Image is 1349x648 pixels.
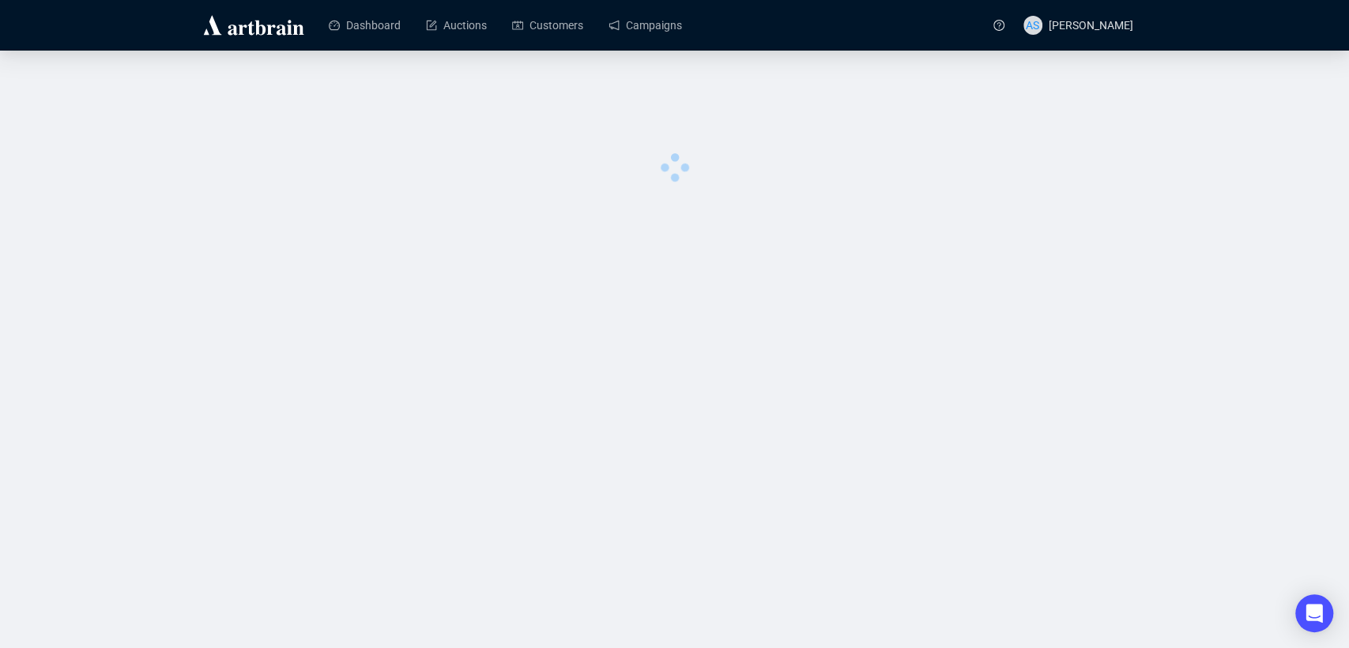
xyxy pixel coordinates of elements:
[993,20,1004,31] span: question-circle
[1049,19,1133,32] span: [PERSON_NAME]
[1295,594,1333,632] div: Open Intercom Messenger
[1026,17,1039,34] span: AS
[426,5,487,46] a: Auctions
[201,13,307,38] img: logo
[512,5,583,46] a: Customers
[609,5,682,46] a: Campaigns
[329,5,401,46] a: Dashboard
